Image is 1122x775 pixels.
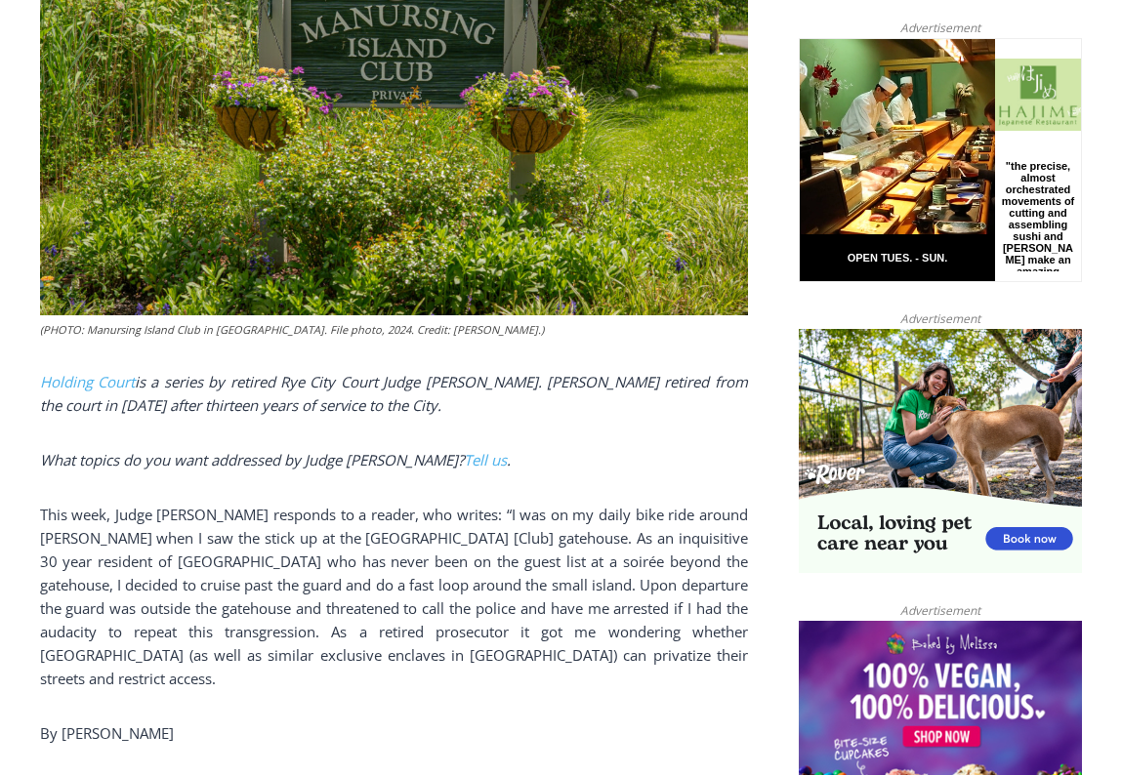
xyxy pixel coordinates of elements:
[881,19,1000,37] span: Advertisement
[881,309,1000,328] span: Advertisement
[881,601,1000,620] span: Advertisement
[40,450,511,469] em: What topics do you want addressed by Judge [PERSON_NAME]? .
[40,503,748,690] p: This week, Judge [PERSON_NAME] responds to a reader, who writes: “I was on my daily bike ride aro...
[1,196,196,243] a: Open Tues. - Sun. [PHONE_NUMBER]
[595,20,680,75] h4: Book [PERSON_NAME]'s Good Humor for Your Event
[200,122,277,233] div: "the precise, almost orchestrated movements of cutting and assembling sushi and [PERSON_NAME] mak...
[493,1,923,189] div: "[PERSON_NAME] and I covered the [DATE] Parade, which was a really eye opening experience as I ha...
[511,194,905,238] span: Intern @ [DOMAIN_NAME]
[128,35,482,54] div: Serving [GEOGRAPHIC_DATA] Since [DATE]
[40,321,748,339] figcaption: (PHOTO: Manursing Island Club in [GEOGRAPHIC_DATA]. File photo, 2024. Credit: [PERSON_NAME].)
[40,372,748,415] i: is a series by retired Rye City Court Judge [PERSON_NAME]. [PERSON_NAME] retired from the court i...
[470,189,946,243] a: Intern @ [DOMAIN_NAME]
[6,201,191,275] span: Open Tues. - Sun. [PHONE_NUMBER]
[40,721,748,745] p: By [PERSON_NAME]
[40,372,135,391] a: Holding Court
[580,6,705,89] a: Book [PERSON_NAME]'s Good Humor for Your Event
[464,450,507,469] a: Tell us
[473,1,590,89] img: s_800_809a2aa2-bb6e-4add-8b5e-749ad0704c34.jpeg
